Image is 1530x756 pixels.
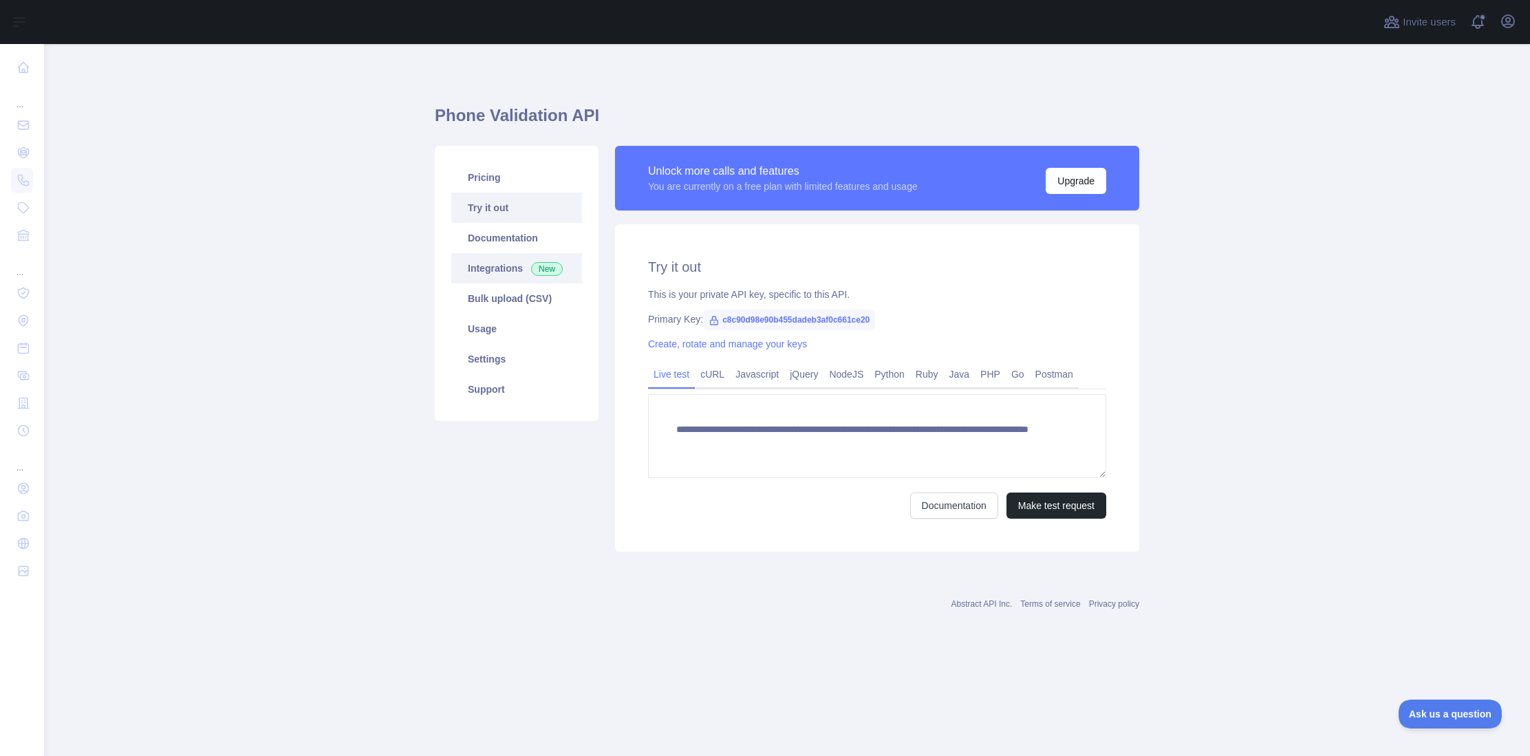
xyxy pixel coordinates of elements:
[1020,599,1080,609] a: Terms of service
[1381,11,1458,33] button: Invite users
[951,599,1013,609] a: Abstract API Inc.
[648,163,918,180] div: Unlock more calls and features
[1399,700,1502,728] iframe: Toggle Customer Support
[451,193,582,223] a: Try it out
[648,363,695,385] a: Live test
[944,363,976,385] a: Java
[910,493,998,519] a: Documentation
[11,83,33,110] div: ...
[695,363,730,385] a: cURL
[1006,363,1030,385] a: Go
[451,253,582,283] a: Integrations New
[1030,363,1079,385] a: Postman
[451,283,582,314] a: Bulk upload (CSV)
[1089,599,1139,609] a: Privacy policy
[11,250,33,278] div: ...
[823,363,869,385] a: NodeJS
[869,363,910,385] a: Python
[1403,14,1456,30] span: Invite users
[451,162,582,193] a: Pricing
[531,262,563,276] span: New
[703,310,875,330] span: c8c90d98e90b455dadeb3af0c661ce20
[451,344,582,374] a: Settings
[784,363,823,385] a: jQuery
[648,338,807,349] a: Create, rotate and manage your keys
[1006,493,1106,519] button: Make test request
[451,223,582,253] a: Documentation
[1046,168,1106,194] button: Upgrade
[435,105,1139,138] h1: Phone Validation API
[451,314,582,344] a: Usage
[648,257,1106,277] h2: Try it out
[910,363,944,385] a: Ruby
[648,312,1106,326] div: Primary Key:
[451,374,582,404] a: Support
[11,446,33,473] div: ...
[648,180,918,193] div: You are currently on a free plan with limited features and usage
[730,363,784,385] a: Javascript
[648,288,1106,301] div: This is your private API key, specific to this API.
[975,363,1006,385] a: PHP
